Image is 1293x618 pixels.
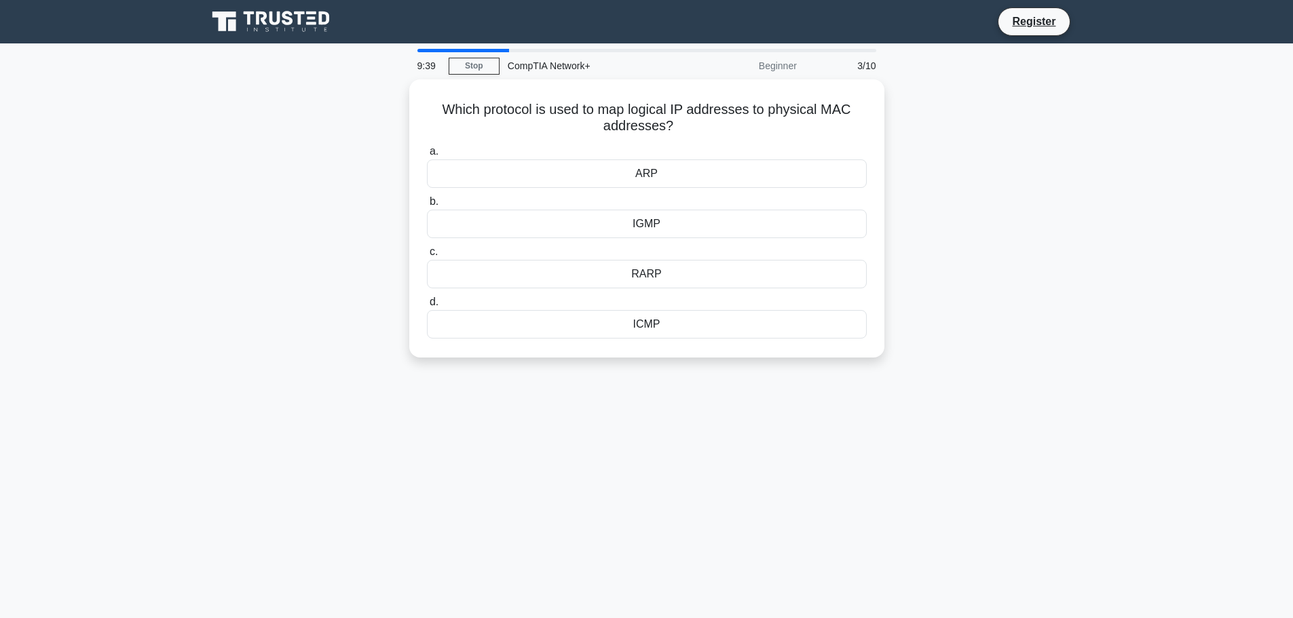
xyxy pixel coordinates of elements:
span: c. [430,246,438,257]
span: a. [430,145,438,157]
div: CompTIA Network+ [500,52,686,79]
div: 3/10 [805,52,884,79]
div: Beginner [686,52,805,79]
div: ARP [427,159,867,188]
div: 9:39 [409,52,449,79]
div: ICMP [427,310,867,339]
a: Stop [449,58,500,75]
a: Register [1004,13,1064,30]
span: b. [430,195,438,207]
div: IGMP [427,210,867,238]
span: d. [430,296,438,307]
div: RARP [427,260,867,288]
h5: Which protocol is used to map logical IP addresses to physical MAC addresses? [426,101,868,135]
